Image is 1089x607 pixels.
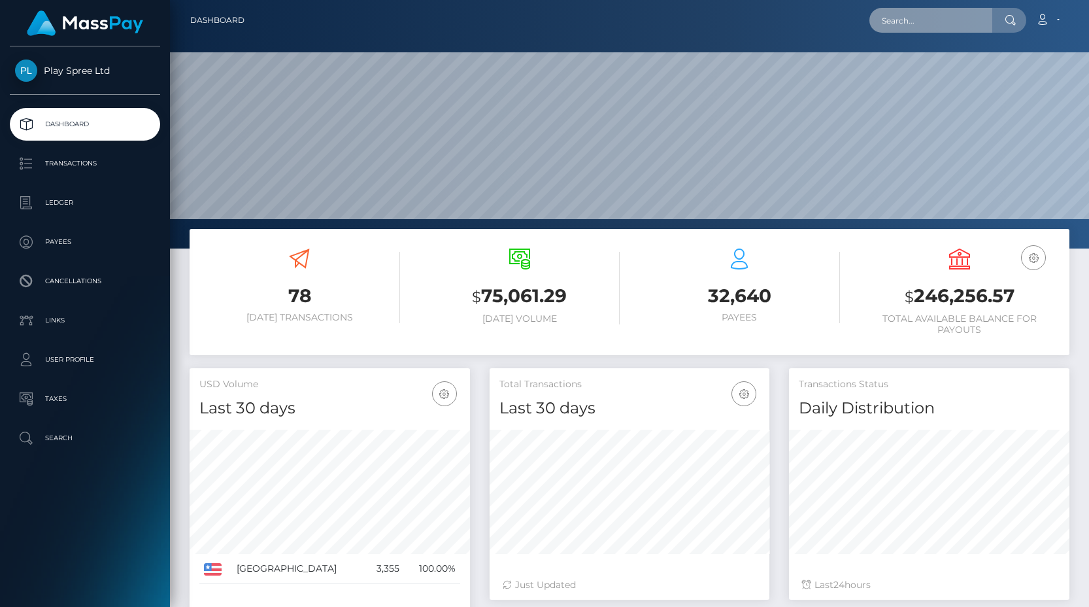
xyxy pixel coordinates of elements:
h4: Daily Distribution [799,397,1060,420]
a: Search [10,422,160,455]
h3: 75,061.29 [420,283,620,310]
span: Play Spree Ltd [10,65,160,77]
p: User Profile [15,350,155,370]
h5: Total Transactions [499,378,760,391]
h5: USD Volume [199,378,460,391]
a: Dashboard [190,7,244,34]
p: Taxes [15,389,155,409]
p: Ledger [15,193,155,213]
input: Search... [869,8,992,33]
h5: Transactions Status [799,378,1060,391]
h6: [DATE] Volume [420,313,620,324]
h6: Payees [639,312,840,323]
p: Cancellations [15,271,155,291]
a: Payees [10,226,160,258]
h6: [DATE] Transactions [199,312,400,323]
h4: Last 30 days [199,397,460,420]
h3: 246,256.57 [860,283,1060,310]
a: Ledger [10,186,160,219]
img: Play Spree Ltd [15,60,37,82]
h3: 78 [199,283,400,309]
td: 3,355 [365,554,405,584]
h4: Last 30 days [499,397,760,420]
a: Transactions [10,147,160,180]
img: US.png [204,563,222,575]
a: Taxes [10,383,160,415]
p: Payees [15,232,155,252]
small: $ [905,288,914,306]
p: Transactions [15,154,155,173]
img: MassPay Logo [27,10,143,36]
a: User Profile [10,343,160,376]
a: Dashboard [10,108,160,141]
a: Links [10,304,160,337]
small: $ [472,288,481,306]
p: Links [15,311,155,330]
p: Dashboard [15,114,155,134]
div: Just Updated [503,578,757,592]
p: Search [15,428,155,448]
h3: 32,640 [639,283,840,309]
h6: Total Available Balance for Payouts [860,313,1060,336]
div: Last hours [802,578,1056,592]
td: [GEOGRAPHIC_DATA] [232,554,365,584]
a: Cancellations [10,265,160,298]
span: 24 [833,579,845,591]
td: 100.00% [404,554,460,584]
